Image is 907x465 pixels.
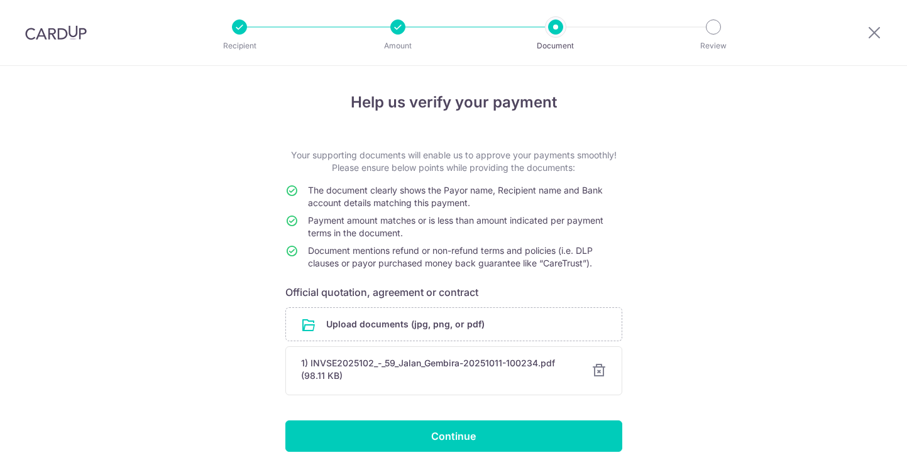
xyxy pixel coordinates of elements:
span: The document clearly shows the Payor name, Recipient name and Bank account details matching this ... [308,185,603,208]
h6: Official quotation, agreement or contract [285,285,622,300]
span: Payment amount matches or is less than amount indicated per payment terms in the document. [308,215,603,238]
p: Recipient [193,40,286,52]
input: Continue [285,420,622,452]
h4: Help us verify your payment [285,91,622,114]
div: Upload documents (jpg, png, or pdf) [285,307,622,341]
img: CardUp [25,25,87,40]
p: Amount [351,40,444,52]
p: Your supporting documents will enable us to approve your payments smoothly! Please ensure below p... [285,149,622,174]
div: 1) INVSE2025102_-_59_Jalan_Gembira-20251011-100234.pdf (98.11 KB) [301,357,576,382]
p: Document [509,40,602,52]
span: Document mentions refund or non-refund terms and policies (i.e. DLP clauses or payor purchased mo... [308,245,593,268]
p: Review [667,40,760,52]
